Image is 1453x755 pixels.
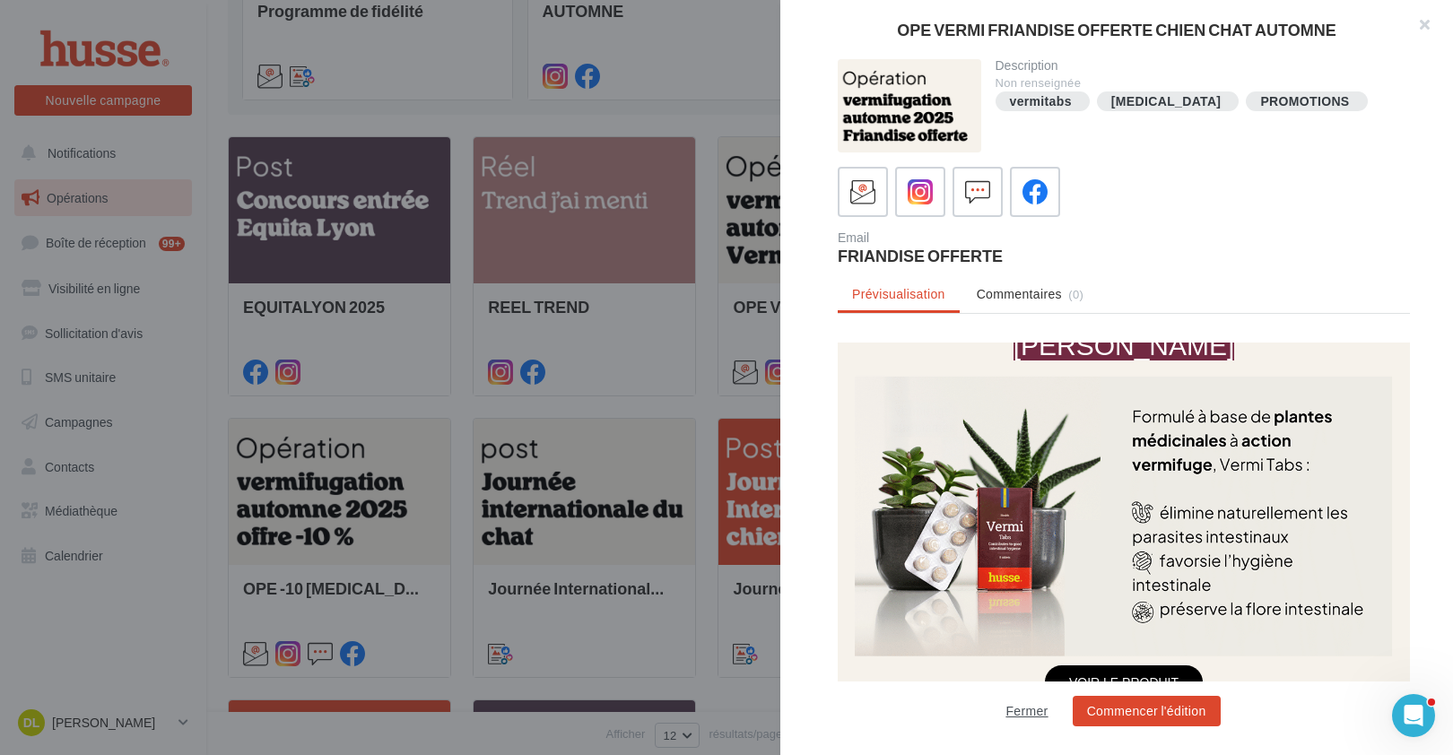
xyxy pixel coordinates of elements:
[1111,95,1222,108] div: [MEDICAL_DATA]
[838,231,1117,244] div: Email
[996,75,1396,91] div: Non renseignée
[1010,95,1072,108] div: vermitabs
[998,700,1055,722] button: Fermer
[1073,696,1221,726] button: Commencer l'édition
[977,285,1062,303] span: Commentaires
[1260,95,1349,108] div: PROMOTIONS
[1392,694,1435,737] iframe: Intercom live chat
[809,22,1424,38] div: OPE VERMI FRIANDISE OFFERTE CHIEN CHAT AUTOMNE
[208,333,364,347] a: VOIR LE PRODUIT
[996,59,1396,72] div: Description
[17,32,555,314] img: bienfaits-vermitabs.png
[838,247,1117,264] div: FRIANDISE OFFERTE
[1068,287,1083,301] span: (0)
